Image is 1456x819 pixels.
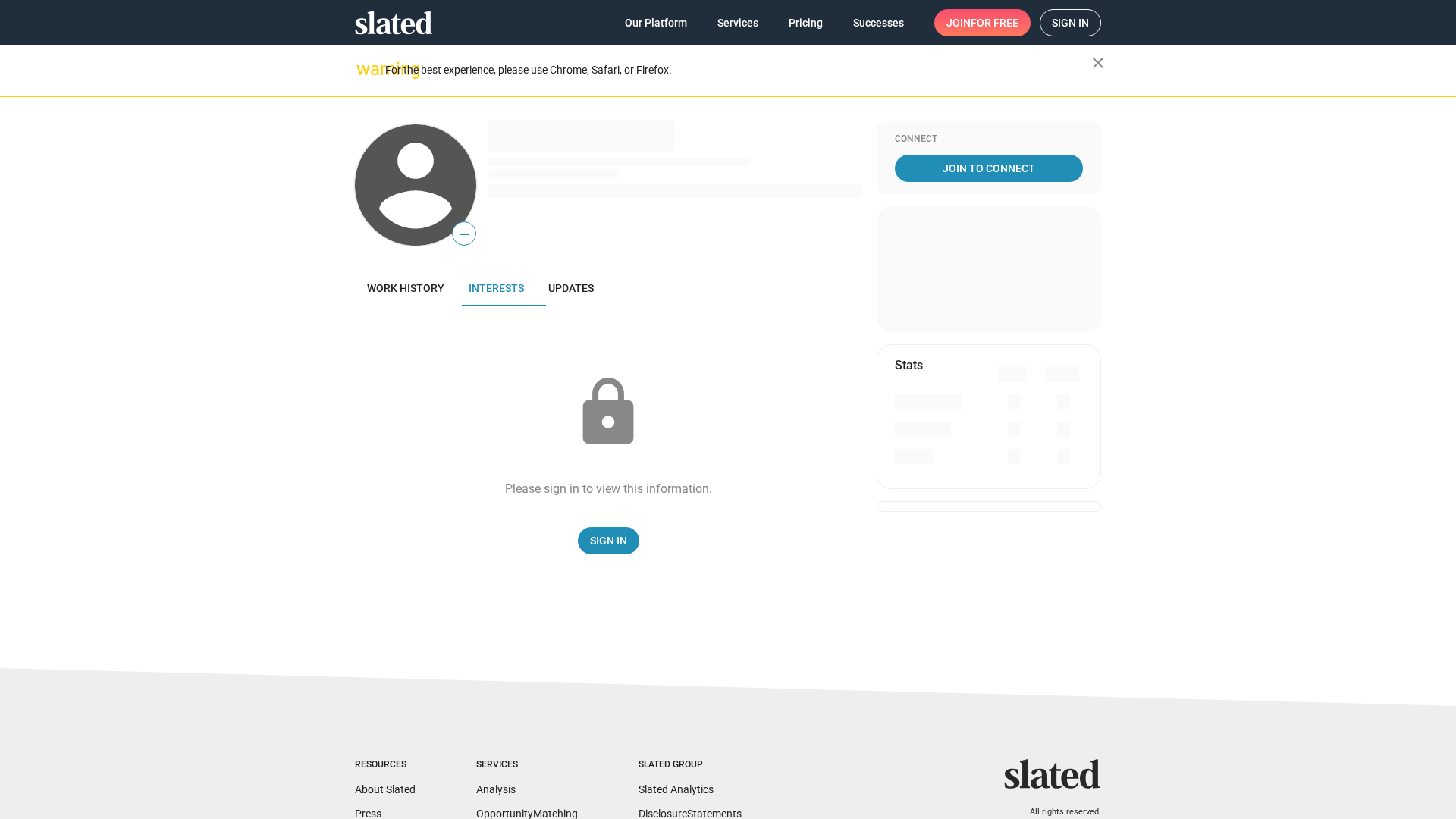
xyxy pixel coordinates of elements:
[1040,9,1101,36] a: Sign in
[895,357,923,373] mat-card-title: Stats
[476,759,578,771] div: Services
[705,9,770,36] a: Services
[469,282,524,294] span: Interests
[898,155,1080,182] span: Join To Connect
[613,9,699,36] a: Our Platform
[453,224,475,244] span: —
[1052,10,1089,36] span: Sign in
[548,282,594,294] span: Updates
[355,759,416,771] div: Resources
[895,155,1083,182] a: Join To Connect
[639,759,742,771] div: Slated Group
[505,481,712,497] div: Please sign in to view this information.
[625,9,687,36] span: Our Platform
[789,9,823,36] span: Pricing
[590,527,627,554] span: Sign In
[971,9,1018,36] span: for free
[578,527,639,554] a: Sign In
[356,60,375,78] mat-icon: warning
[841,9,916,36] a: Successes
[457,270,536,306] a: Interests
[536,270,606,306] a: Updates
[385,60,1092,80] div: For the best experience, please use Chrome, Safari, or Firefox.
[639,783,714,795] a: Slated Analytics
[355,270,457,306] a: Work history
[895,133,1083,146] div: Connect
[853,9,904,36] span: Successes
[476,783,516,795] a: Analysis
[717,9,758,36] span: Services
[1089,54,1107,72] mat-icon: close
[570,375,646,450] mat-icon: lock
[367,282,444,294] span: Work history
[946,9,1018,36] span: Join
[777,9,835,36] a: Pricing
[355,783,416,795] a: About Slated
[934,9,1031,36] a: Joinfor free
